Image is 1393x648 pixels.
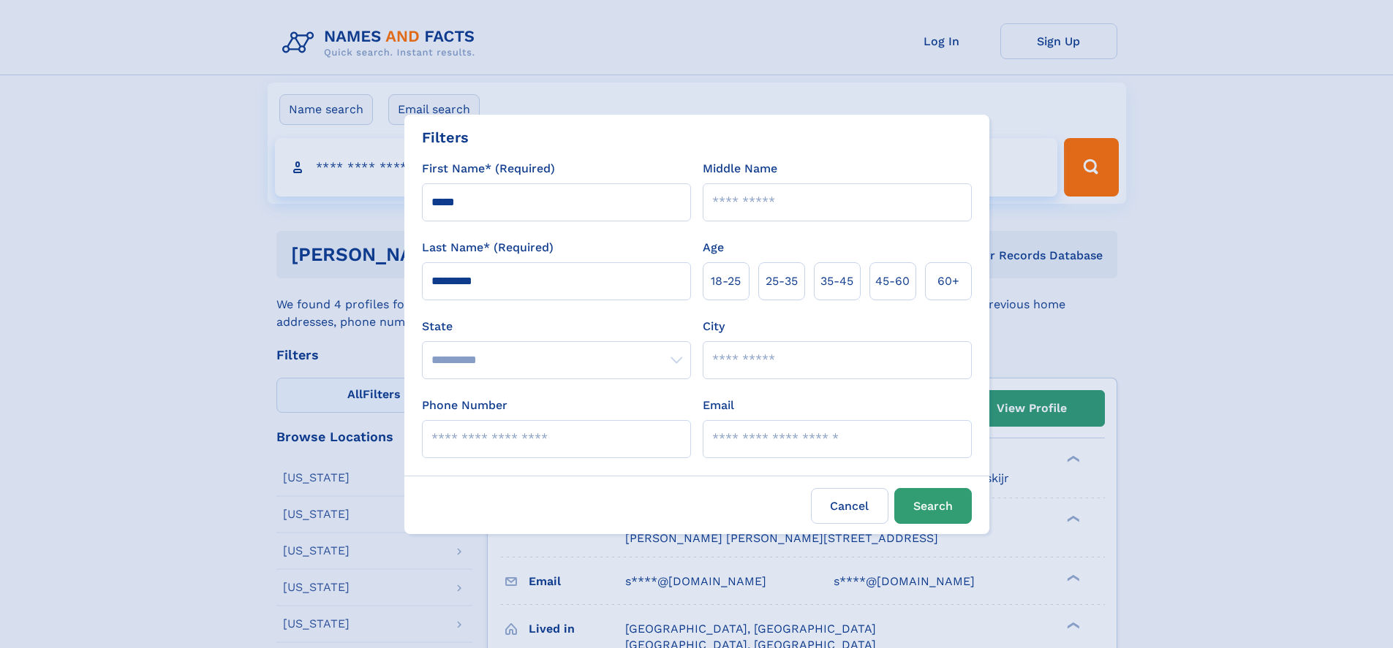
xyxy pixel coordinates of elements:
button: Search [894,488,972,524]
label: Last Name* (Required) [422,239,554,256]
label: Age [703,239,724,256]
label: Cancel [811,488,888,524]
span: 45‑60 [875,272,910,290]
label: Phone Number [422,397,507,414]
span: 18‑25 [711,272,741,290]
label: Email [703,397,734,414]
span: 60+ [937,272,959,290]
span: 35‑45 [820,272,853,290]
div: Filters [422,126,469,148]
label: State [422,318,691,335]
label: City [703,318,725,335]
label: First Name* (Required) [422,160,555,178]
span: 25‑35 [766,272,798,290]
label: Middle Name [703,160,777,178]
